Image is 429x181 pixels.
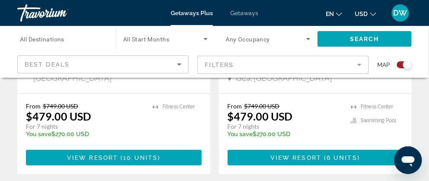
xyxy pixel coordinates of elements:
[326,7,342,20] button: Change language
[26,130,51,137] span: You save
[361,104,394,110] span: Fitness Center
[25,59,181,70] mat-select: Sort by
[67,154,118,161] span: View Resort
[26,102,41,110] span: From
[236,73,332,83] span: Giza, [GEOGRAPHIC_DATA]
[43,102,78,110] span: $749.00 USD
[228,130,253,137] span: You save
[350,35,379,42] span: Search
[26,123,144,130] p: For 7 nights
[26,110,91,123] p: $479.00 USD
[327,154,358,161] span: 6 units
[228,102,242,110] span: From
[326,10,334,17] span: en
[197,55,369,74] button: Filter
[230,10,258,16] a: Getaways
[171,10,213,16] a: Getaways Plus
[318,31,412,47] button: Search
[361,118,397,124] span: Swimming Pool
[394,9,407,17] span: DW
[228,130,343,137] p: $270.00 USD
[389,4,412,22] button: User Menu
[228,123,343,130] p: For 7 nights
[321,154,360,161] span: ( )
[355,7,376,20] button: Change currency
[378,59,391,71] span: Map
[20,36,64,43] span: All Destinations
[26,130,144,137] p: $270.00 USD
[226,36,270,43] span: Any Occupancy
[26,150,202,165] button: View Resort(10 units)
[25,61,70,68] span: Best Deals
[228,150,404,165] button: View Resort(6 units)
[118,154,160,161] span: ( )
[228,110,293,123] p: $479.00 USD
[163,104,195,110] span: Fitness Center
[123,36,169,43] span: All Start Months
[123,154,158,161] span: 10 units
[17,2,104,24] a: Travorium
[394,146,422,174] iframe: Button to launch messaging window
[270,154,321,161] span: View Resort
[355,10,368,17] span: USD
[245,102,280,110] span: $749.00 USD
